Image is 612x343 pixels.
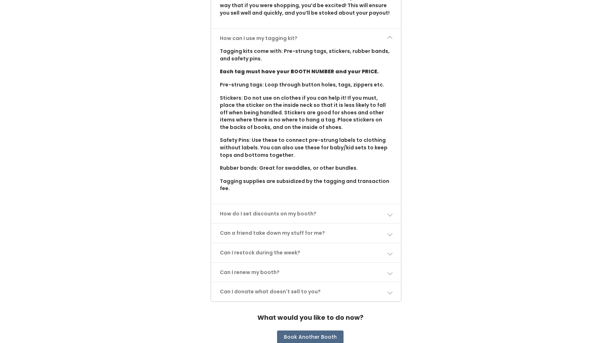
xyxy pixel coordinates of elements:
p: Each tag must have your BOOTH NUMBER and your PRICE. [220,68,392,75]
a: Can I donate what doesn't sell to you? [211,282,400,301]
p: Safety Pins: Use these to connect pre-strung labels to clothing without labels. You can also use ... [220,136,392,159]
p: Rubber bands: Great for swaddles, or other bundles. [220,164,392,172]
p: Tagging kits come with: Pre-strung tags, stickers, rubber bands, and safety pins. [220,48,392,62]
p: Tagging supplies are subsidized by the tagging and transaction fee. [220,178,392,192]
p: Pre-strung tags: Loop through button holes, tags, zippers etc. [220,81,392,89]
a: How can I use my tagging kit? [211,29,400,48]
a: How do I set discounts on my booth? [211,204,400,223]
a: Can I renew my booth? [211,263,400,282]
a: Can a friend take down my stuff for me? [211,224,400,243]
h4: What would you like to do now? [257,310,364,325]
a: Can I restock during the week? [211,243,400,262]
p: Stickers: Do not use on clothes if you can help it! If you must, place the sticker on the inside ... [220,94,392,131]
